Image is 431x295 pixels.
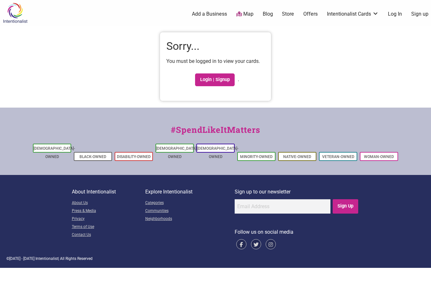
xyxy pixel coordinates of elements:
[117,155,151,159] a: Disability-Owned
[327,11,379,18] a: Intentionalist Cards
[333,199,359,214] input: Sign Up
[72,223,145,231] a: Terms of Use
[240,155,273,159] a: Minority-Owned
[195,73,235,86] a: Login | Signup
[236,11,253,18] a: Map
[166,70,265,89] p: .
[34,146,75,159] a: [DEMOGRAPHIC_DATA]-Owned
[145,188,235,196] p: Explore Intentionalist
[72,188,145,196] p: About Intentionalist
[72,215,145,223] a: Privacy
[364,155,394,159] a: Woman-Owned
[235,188,359,196] p: Sign up to our newsletter
[411,11,428,18] a: Sign up
[79,155,106,159] a: Black-Owned
[283,155,311,159] a: Native-Owned
[145,207,235,215] a: Communities
[235,199,330,214] input: Email Address
[156,146,198,159] a: [DEMOGRAPHIC_DATA]-Owned
[145,215,235,223] a: Neighborhoods
[72,207,145,215] a: Press & Media
[166,57,265,65] p: You must be logged in to view your cards.
[35,256,58,261] span: Intentionalist
[6,256,425,261] div: © | All Rights Reserved
[197,146,238,159] a: [DEMOGRAPHIC_DATA]-Owned
[263,11,273,18] a: Blog
[282,11,294,18] a: Store
[72,199,145,207] a: About Us
[322,155,354,159] a: Veteran-Owned
[145,199,235,207] a: Categories
[9,256,34,261] span: [DATE] - [DATE]
[388,11,402,18] a: Log In
[235,228,359,236] p: Follow us on social media
[72,231,145,239] a: Contact Us
[192,11,227,18] a: Add a Business
[303,11,318,18] a: Offers
[166,39,265,54] h1: Sorry...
